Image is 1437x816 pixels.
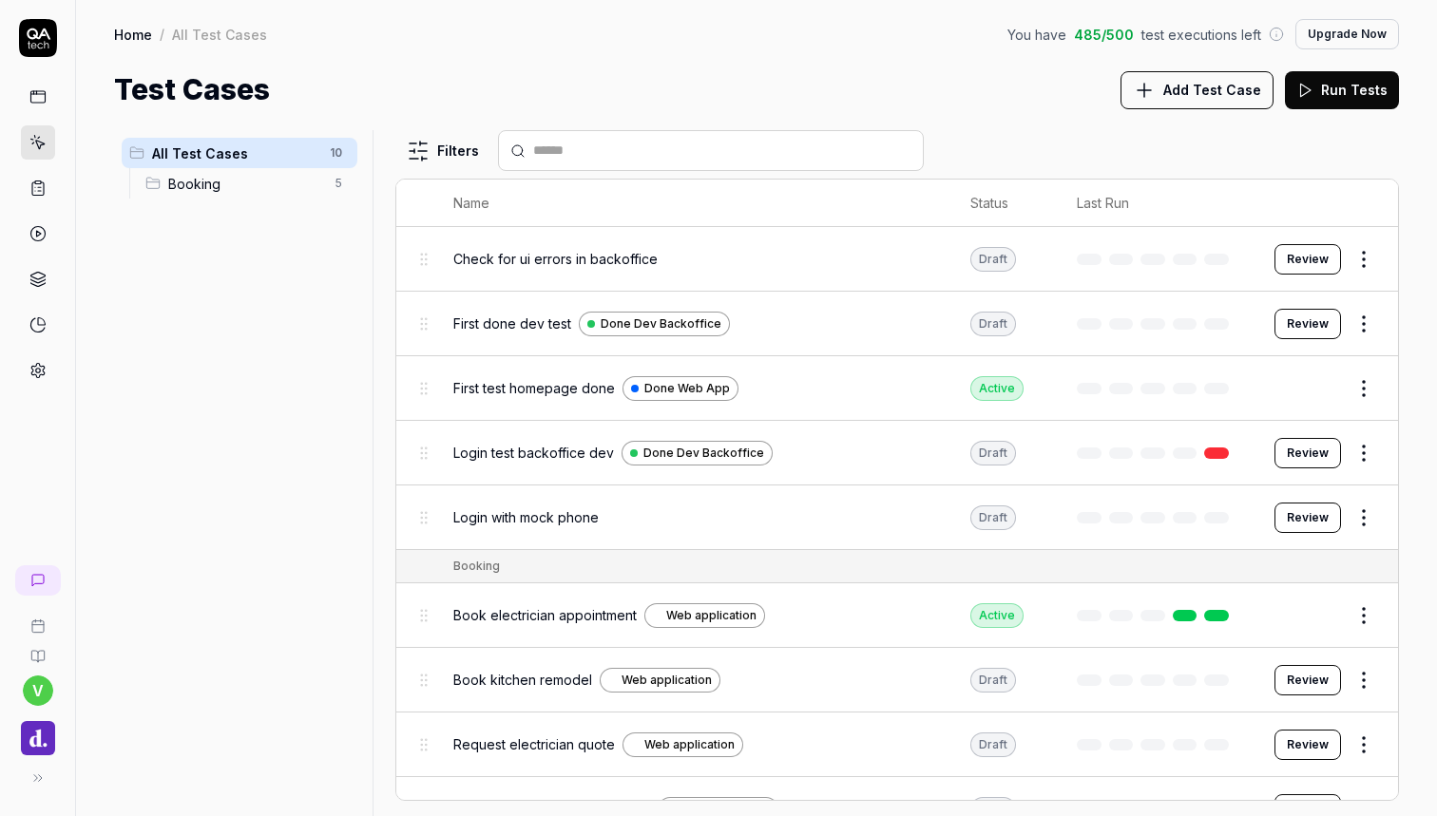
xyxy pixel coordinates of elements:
span: Check for ui errors in backoffice [453,249,658,269]
button: Run Tests [1285,71,1399,109]
span: First done dev test [453,313,571,333]
span: All Test Cases [152,143,318,163]
button: Review [1274,665,1341,695]
tr: First done dev testDone Dev BackofficeDraftReview [396,292,1398,356]
div: Active [970,603,1024,628]
tr: Request electrician quoteWeb applicationDraftReview [396,712,1398,777]
span: Web application [666,607,757,624]
span: Request electrician quote [453,734,615,754]
span: test executions left [1141,25,1261,45]
div: Drag to reorderBooking5 [138,168,357,199]
div: Booking [453,558,500,575]
span: Login test backoffice dev [453,443,614,463]
a: Web application [644,603,765,628]
button: Upgrade Now [1295,19,1399,49]
div: / [160,25,164,44]
tr: Login test backoffice devDone Dev BackofficeDraftReview [396,421,1398,485]
div: Draft [970,505,1016,530]
span: 10 [322,142,350,164]
tr: Book electrician appointmentWeb applicationActive [396,583,1398,648]
span: Web application [622,672,712,689]
tr: Book kitchen remodelWeb applicationDraftReview [396,648,1398,712]
img: Done Logo [21,721,55,755]
button: Review [1274,438,1341,468]
a: Documentation [8,634,67,664]
a: Done Dev Backoffice [622,441,773,465]
button: Review [1274,244,1341,275]
th: Status [951,180,1058,227]
span: You have [1007,25,1066,45]
div: Draft [970,441,1016,465]
span: 5 [327,172,350,195]
button: Add Test Case [1121,71,1274,109]
button: Review [1274,503,1341,533]
span: 485 / 500 [1074,25,1134,45]
div: Active [970,376,1024,401]
th: Name [434,180,951,227]
span: Add Test Case [1163,80,1261,100]
a: Done Web App [623,376,738,401]
a: Web application [600,668,720,693]
h1: Test Cases [114,68,270,111]
span: First test homepage done [453,378,615,398]
tr: Check for ui errors in backofficeDraftReview [396,227,1398,292]
span: Done Web App [644,380,730,397]
a: Home [114,25,152,44]
button: Review [1274,730,1341,760]
div: All Test Cases [172,25,267,44]
span: Done Dev Backoffice [601,315,721,332]
div: Draft [970,312,1016,336]
div: Draft [970,668,1016,693]
tr: First test homepage doneDone Web AppActive [396,356,1398,421]
a: New conversation [15,565,61,596]
th: Last Run [1058,180,1255,227]
a: Web application [623,732,743,757]
div: Draft [970,732,1016,757]
span: Done Dev Backoffice [643,445,764,462]
button: Done Logo [8,706,67,759]
span: Book kitchen remodel [453,670,592,690]
tr: Login with mock phoneDraftReview [396,485,1398,550]
div: Draft [970,247,1016,272]
span: Login with mock phone [453,507,599,527]
a: Book a call with us [8,603,67,634]
a: Done Dev Backoffice [579,312,730,336]
span: Book electrician appointment [453,605,637,625]
button: Filters [395,132,490,170]
span: Web application [644,736,735,753]
span: Booking [168,174,323,194]
button: Review [1274,309,1341,339]
button: v [23,675,53,706]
